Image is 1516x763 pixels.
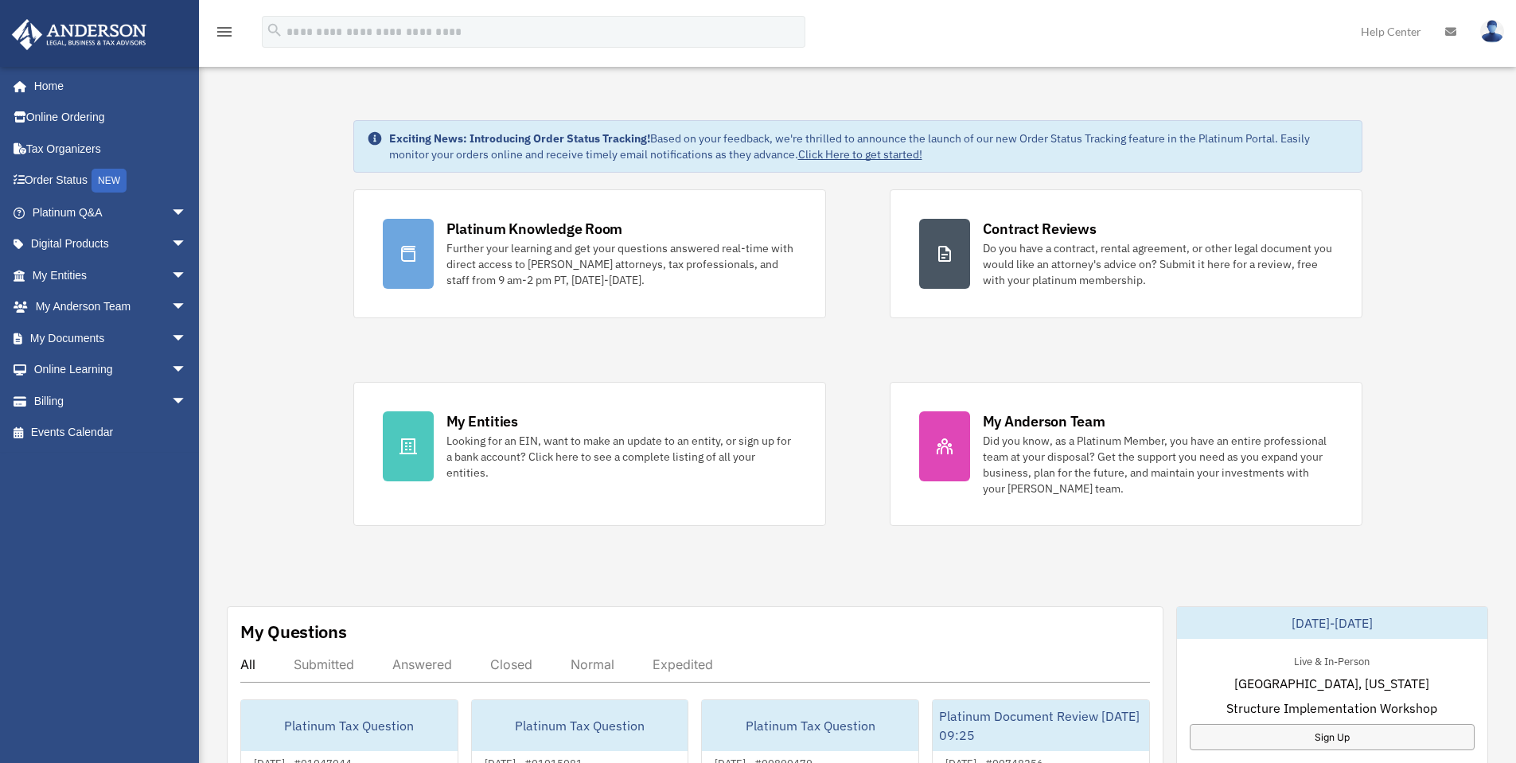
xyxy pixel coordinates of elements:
div: My Questions [240,620,347,644]
div: Closed [490,656,532,672]
span: arrow_drop_down [171,291,203,324]
span: arrow_drop_down [171,197,203,229]
div: Platinum Tax Question [472,700,688,751]
span: [GEOGRAPHIC_DATA], [US_STATE] [1234,674,1429,693]
a: Online Learningarrow_drop_down [11,354,211,386]
a: menu [215,28,234,41]
a: Platinum Knowledge Room Further your learning and get your questions answered real-time with dire... [353,189,826,318]
div: All [240,656,255,672]
span: arrow_drop_down [171,322,203,355]
i: search [266,21,283,39]
a: Tax Organizers [11,133,211,165]
a: Platinum Q&Aarrow_drop_down [11,197,211,228]
a: My Anderson Teamarrow_drop_down [11,291,211,323]
a: Sign Up [1190,724,1475,750]
div: Platinum Document Review [DATE] 09:25 [933,700,1149,751]
div: Platinum Tax Question [702,700,918,751]
div: My Entities [446,411,518,431]
i: menu [215,22,234,41]
div: My Anderson Team [983,411,1105,431]
div: Further your learning and get your questions answered real-time with direct access to [PERSON_NAM... [446,240,797,288]
div: Normal [571,656,614,672]
a: Click Here to get started! [798,147,922,162]
span: arrow_drop_down [171,259,203,292]
a: Online Ordering [11,102,211,134]
span: arrow_drop_down [171,385,203,418]
div: Expedited [653,656,713,672]
a: Home [11,70,203,102]
span: Structure Implementation Workshop [1226,699,1437,718]
span: arrow_drop_down [171,354,203,387]
div: NEW [92,169,127,193]
a: Contract Reviews Do you have a contract, rental agreement, or other legal document you would like... [890,189,1362,318]
img: Anderson Advisors Platinum Portal [7,19,151,50]
a: My Entities Looking for an EIN, want to make an update to an entity, or sign up for a bank accoun... [353,382,826,526]
a: Events Calendar [11,417,211,449]
a: My Anderson Team Did you know, as a Platinum Member, you have an entire professional team at your... [890,382,1362,526]
img: User Pic [1480,20,1504,43]
strong: Exciting News: Introducing Order Status Tracking! [389,131,650,146]
div: Do you have a contract, rental agreement, or other legal document you would like an attorney's ad... [983,240,1333,288]
div: [DATE]-[DATE] [1177,607,1487,639]
a: My Entitiesarrow_drop_down [11,259,211,291]
a: Billingarrow_drop_down [11,385,211,417]
div: Looking for an EIN, want to make an update to an entity, or sign up for a bank account? Click her... [446,433,797,481]
div: Platinum Knowledge Room [446,219,623,239]
div: Answered [392,656,452,672]
div: Did you know, as a Platinum Member, you have an entire professional team at your disposal? Get th... [983,433,1333,496]
div: Platinum Tax Question [241,700,458,751]
div: Submitted [294,656,354,672]
div: Contract Reviews [983,219,1097,239]
div: Live & In-Person [1281,652,1382,668]
div: Based on your feedback, we're thrilled to announce the launch of our new Order Status Tracking fe... [389,130,1349,162]
a: Order StatusNEW [11,165,211,197]
a: My Documentsarrow_drop_down [11,322,211,354]
a: Digital Productsarrow_drop_down [11,228,211,260]
span: arrow_drop_down [171,228,203,261]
